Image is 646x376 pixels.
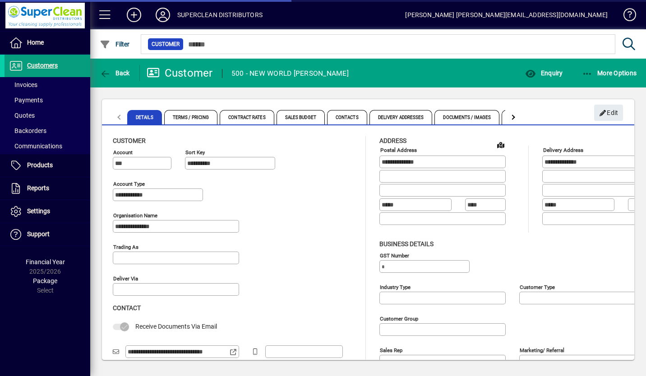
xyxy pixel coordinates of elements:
span: Communications [9,142,62,150]
div: 500 - NEW WORLD [PERSON_NAME] [231,66,349,81]
span: Customers [27,62,58,69]
span: Customer [152,40,180,49]
a: Reports [5,177,90,200]
button: Enquiry [523,65,565,81]
button: Back [97,65,132,81]
span: Support [27,230,50,238]
a: Communications [5,138,90,154]
button: Filter [97,36,132,52]
mat-label: Customer group [380,315,418,321]
a: Quotes [5,108,90,123]
mat-label: Marketing/ Referral [520,347,564,353]
span: Back [100,69,130,77]
span: Home [27,39,44,46]
a: Backorders [5,123,90,138]
a: Settings [5,200,90,223]
a: Payments [5,92,90,108]
mat-label: Sort key [185,149,205,156]
button: Edit [594,105,623,121]
span: Contact [113,304,141,312]
span: Quotes [9,112,35,119]
span: Invoices [9,81,37,88]
span: Payments [9,96,43,104]
span: More Options [582,69,637,77]
span: Edit [599,105,618,120]
span: Documents / Images [434,110,499,124]
span: Customer [113,137,146,144]
span: Sales Budget [277,110,325,124]
a: View on map [494,138,508,152]
mat-label: Deliver via [113,275,138,282]
div: Customer [147,66,213,80]
div: [PERSON_NAME] [PERSON_NAME][EMAIL_ADDRESS][DOMAIN_NAME] [405,8,608,22]
span: Business details [379,240,434,248]
span: Backorders [9,127,46,134]
a: Invoices [5,77,90,92]
span: Delivery Addresses [369,110,433,124]
span: Settings [27,207,50,215]
span: Custom Fields [502,110,552,124]
span: Reports [27,184,49,192]
span: Address [379,137,406,144]
mat-label: Organisation name [113,212,157,219]
a: Products [5,154,90,177]
button: Add [120,7,148,23]
a: Home [5,32,90,54]
mat-label: Sales rep [380,347,402,353]
span: Contract Rates [220,110,274,124]
mat-label: Trading as [113,244,138,250]
span: Enquiry [525,69,563,77]
span: Contacts [327,110,367,124]
mat-label: Industry type [380,284,411,290]
mat-label: Account [113,149,133,156]
div: SUPERCLEAN DISTRIBUTORS [177,8,263,22]
mat-label: GST Number [380,252,409,258]
span: Financial Year [26,258,65,266]
mat-label: Customer type [520,284,555,290]
a: Knowledge Base [617,2,635,31]
button: More Options [580,65,639,81]
span: Receive Documents Via Email [135,323,217,330]
span: Package [33,277,57,284]
span: Products [27,161,53,169]
span: Filter [100,41,130,48]
a: Support [5,223,90,246]
mat-label: Account Type [113,181,145,187]
span: Terms / Pricing [164,110,218,124]
app-page-header-button: Back [90,65,140,81]
button: Profile [148,7,177,23]
span: Details [127,110,162,124]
